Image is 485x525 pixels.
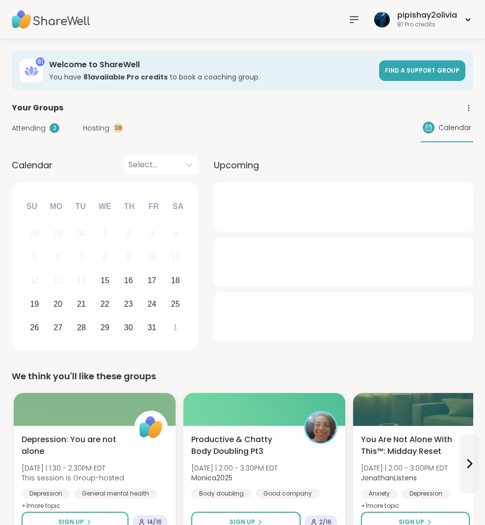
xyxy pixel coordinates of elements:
[379,60,465,81] a: Find a support group
[148,250,156,263] div: 10
[136,412,166,443] img: ShareWell
[101,274,109,287] div: 15
[101,297,109,311] div: 22
[83,123,109,133] span: Hosting
[173,321,178,334] div: 1
[23,222,187,339] div: month 2025-10
[24,293,45,315] div: Choose Sunday, October 19th, 2025
[49,59,373,70] h3: Welcome to ShareWell
[71,293,92,315] div: Choose Tuesday, October 21st, 2025
[191,463,278,473] span: [DATE] | 2:00 - 3:30PM EDT
[113,123,123,133] div: 38
[24,247,45,268] div: Not available Sunday, October 5th, 2025
[22,489,70,499] div: Depression
[30,297,39,311] div: 19
[141,223,162,244] div: Not available Friday, October 3rd, 2025
[165,270,186,291] div: Choose Saturday, October 18th, 2025
[103,250,107,263] div: 8
[143,196,164,217] div: Fr
[79,250,84,263] div: 7
[24,317,45,338] div: Choose Sunday, October 26th, 2025
[165,293,186,315] div: Choose Saturday, October 25th, 2025
[49,72,373,82] h3: You have to book a coaching group.
[95,317,116,338] div: Choose Wednesday, October 29th, 2025
[30,321,39,334] div: 26
[361,463,448,473] span: [DATE] | 2:00 - 3:00PM EDT
[150,227,154,240] div: 3
[124,321,133,334] div: 30
[118,317,139,338] div: Choose Thursday, October 30th, 2025
[148,297,156,311] div: 24
[22,473,124,483] span: This session is Group-hosted
[70,196,91,217] div: Tu
[30,227,39,240] div: 28
[191,434,293,457] span: Productive & Chatty Body Doubling Pt3
[71,247,92,268] div: Not available Tuesday, October 7th, 2025
[48,223,69,244] div: Not available Monday, September 29th, 2025
[118,293,139,315] div: Choose Thursday, October 23rd, 2025
[361,489,398,499] div: Anxiety
[165,247,186,268] div: Not available Saturday, October 11th, 2025
[397,10,457,21] div: pipishay2olivia
[118,247,139,268] div: Not available Thursday, October 9th, 2025
[53,274,62,287] div: 13
[95,247,116,268] div: Not available Wednesday, October 8th, 2025
[124,297,133,311] div: 23
[438,123,471,133] span: Calendar
[77,321,86,334] div: 28
[118,270,139,291] div: Choose Thursday, October 16th, 2025
[374,12,390,27] img: pipishay2olivia
[45,196,67,217] div: Mo
[95,270,116,291] div: Choose Wednesday, October 15th, 2025
[141,247,162,268] div: Not available Friday, October 10th, 2025
[361,434,463,457] span: You Are Not Alone With This™: Midday Reset
[74,489,157,499] div: General mental health
[141,293,162,315] div: Choose Friday, October 24th, 2025
[95,223,116,244] div: Not available Wednesday, October 1st, 2025
[361,473,417,483] b: JonathanListens
[48,270,69,291] div: Not available Monday, October 13th, 2025
[119,196,140,217] div: Th
[53,297,62,311] div: 20
[77,227,86,240] div: 30
[306,412,336,443] img: Monica2025
[141,317,162,338] div: Choose Friday, October 31st, 2025
[71,270,92,291] div: Not available Tuesday, October 14th, 2025
[48,247,69,268] div: Not available Monday, October 6th, 2025
[48,317,69,338] div: Choose Monday, October 27th, 2025
[402,489,450,499] div: Depression
[126,227,130,240] div: 2
[50,123,59,133] div: 2
[77,297,86,311] div: 21
[118,223,139,244] div: Not available Thursday, October 2nd, 2025
[12,2,90,37] img: ShareWell Nav Logo
[173,227,178,240] div: 4
[53,321,62,334] div: 27
[77,274,86,287] div: 14
[12,369,473,383] div: We think you'll like these groups
[101,321,109,334] div: 29
[385,66,459,75] span: Find a support group
[171,250,180,263] div: 11
[94,196,116,217] div: We
[141,270,162,291] div: Choose Friday, October 17th, 2025
[30,274,39,287] div: 12
[53,227,62,240] div: 29
[214,158,259,172] span: Upcoming
[255,489,320,499] div: Good company
[22,434,124,457] span: Depression: You are not alone
[171,297,180,311] div: 25
[191,489,252,499] div: Body doubling
[165,317,186,338] div: Choose Saturday, November 1st, 2025
[12,158,52,172] span: Calendar
[148,274,156,287] div: 17
[167,196,189,217] div: Sa
[397,21,457,29] div: 81 Pro credits
[21,196,43,217] div: Su
[12,102,63,114] span: Your Groups
[83,72,168,82] b: 81 available Pro credit s
[32,250,37,263] div: 5
[56,250,60,263] div: 6
[36,57,45,66] div: 81
[24,223,45,244] div: Not available Sunday, September 28th, 2025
